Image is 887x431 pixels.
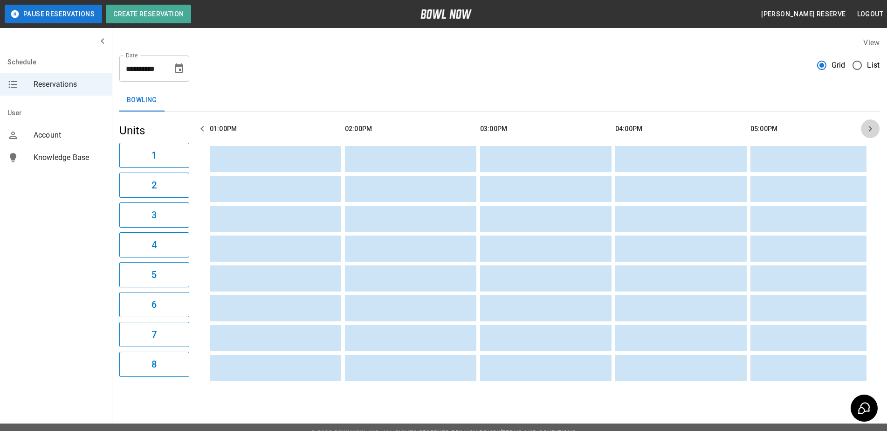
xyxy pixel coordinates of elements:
th: 01:00PM [210,116,341,142]
h6: 6 [151,297,157,312]
h6: 5 [151,267,157,282]
button: Bowling [119,89,165,111]
h6: 8 [151,357,157,372]
button: [PERSON_NAME] reserve [757,6,849,23]
h5: Units [119,123,189,138]
span: Reservations [34,79,104,90]
h6: 2 [151,178,157,193]
h6: 4 [151,237,157,252]
button: Create Reservation [106,5,191,23]
button: 2 [119,173,189,198]
button: 3 [119,202,189,228]
th: 02:00PM [345,116,476,142]
span: List [867,60,880,71]
button: 1 [119,143,189,168]
h6: 7 [151,327,157,342]
button: Pause Reservations [5,5,102,23]
button: Logout [853,6,887,23]
span: Account [34,130,104,141]
h6: 3 [151,208,157,222]
button: 5 [119,262,189,287]
button: Choose date, selected date is Sep 5, 2025 [170,59,188,78]
div: inventory tabs [119,89,880,111]
img: logo [420,9,472,19]
button: 4 [119,232,189,257]
label: View [863,38,880,47]
button: 8 [119,352,189,377]
h6: 1 [151,148,157,163]
span: Grid [832,60,846,71]
button: 7 [119,322,189,347]
button: 6 [119,292,189,317]
span: Knowledge Base [34,152,104,163]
